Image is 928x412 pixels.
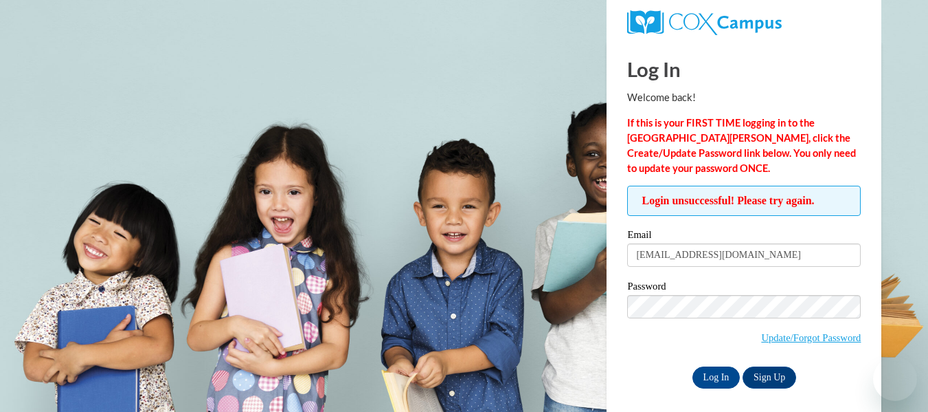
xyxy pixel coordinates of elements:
[873,357,917,401] iframe: Button to launch messaging window
[743,367,796,389] a: Sign Up
[627,186,861,216] span: Login unsuccessful! Please try again.
[627,55,861,83] h1: Log In
[627,10,781,35] img: COX Campus
[627,281,861,295] label: Password
[627,90,861,105] p: Welcome back!
[627,10,861,35] a: COX Campus
[761,332,861,343] a: Update/Forgot Password
[627,117,856,174] strong: If this is your FIRST TIME logging in to the [GEOGRAPHIC_DATA][PERSON_NAME], click the Create/Upd...
[692,367,740,389] input: Log In
[627,230,861,243] label: Email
